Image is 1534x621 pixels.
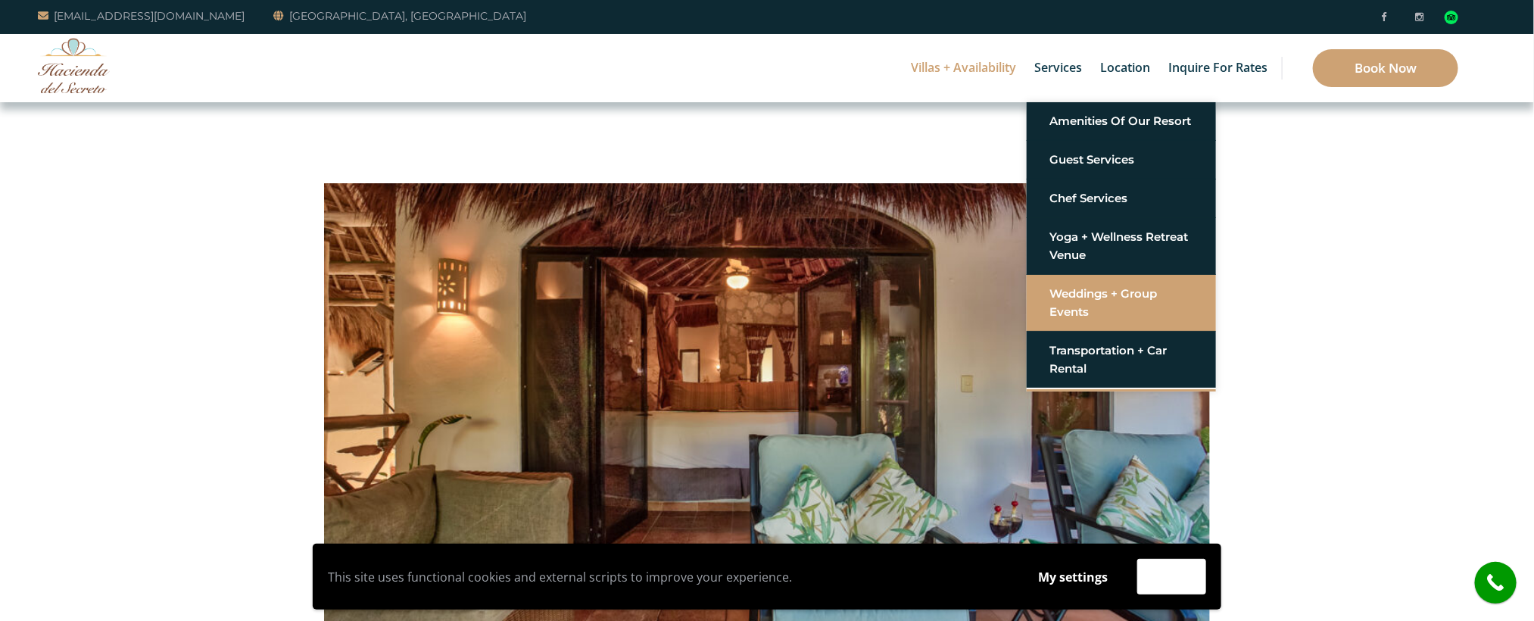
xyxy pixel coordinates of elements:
[1049,280,1193,326] a: Weddings + Group Events
[38,38,110,93] img: Awesome Logo
[1049,108,1193,135] a: Amenities of Our Resort
[38,7,245,25] a: [EMAIL_ADDRESS][DOMAIN_NAME]
[1445,11,1458,24] img: Tripadvisor_logomark.svg
[1027,34,1090,102] a: Services
[1445,11,1458,24] div: Read traveler reviews on Tripadvisor
[1161,34,1275,102] a: Inquire for Rates
[328,566,1009,588] p: This site uses functional cookies and external scripts to improve your experience.
[1049,185,1193,212] a: Chef Services
[903,34,1024,102] a: Villas + Availability
[1475,562,1517,604] a: call
[1049,146,1193,173] a: Guest Services
[1137,559,1206,594] button: Accept
[1313,49,1458,87] a: Book Now
[1049,223,1193,269] a: Yoga + Wellness Retreat Venue
[1479,566,1513,600] i: call
[1024,560,1122,594] button: My settings
[273,7,526,25] a: [GEOGRAPHIC_DATA], [GEOGRAPHIC_DATA]
[1049,337,1193,382] a: Transportation + Car Rental
[1093,34,1158,102] a: Location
